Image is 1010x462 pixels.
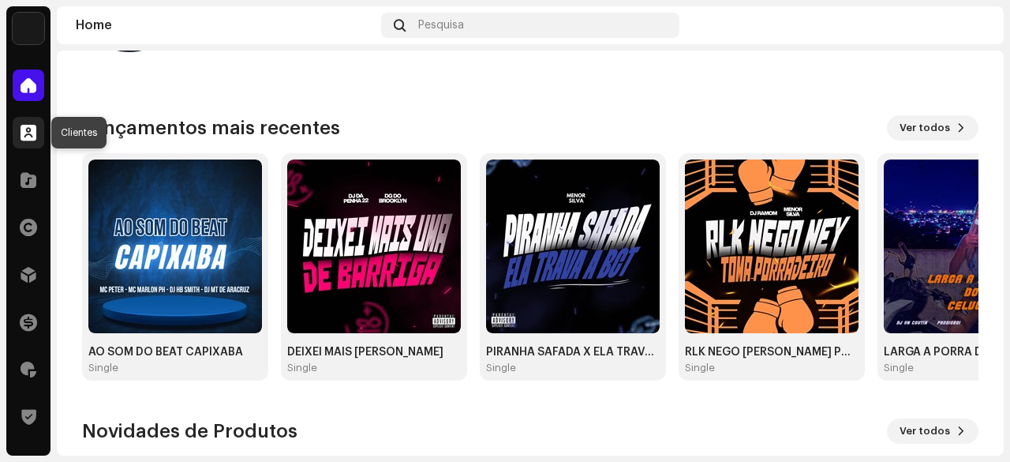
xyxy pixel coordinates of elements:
[287,160,461,333] img: 060c2189-ab2c-453e-9f3a-4c9277f9c53b
[287,362,317,374] div: Single
[887,419,978,444] button: Ver todos
[287,346,461,359] div: DEIXEI MAIS [PERSON_NAME]
[900,415,950,447] span: Ver todos
[418,19,464,32] span: Pesquisa
[486,362,516,374] div: Single
[486,160,660,333] img: 8d3e54d9-29d9-4053-86e3-dcb12bd99283
[88,362,118,374] div: Single
[13,13,44,44] img: 71bf27a5-dd94-4d93-852c-61362381b7db
[900,112,950,144] span: Ver todos
[685,346,858,359] div: RLK NEGO [PERSON_NAME] PORRADEIRO
[82,115,340,141] h3: Lançamentos mais recentes
[486,346,660,359] div: PIRANHA SAFADA X ELA TRAVA A BCT
[685,160,858,333] img: adae57ac-6b37-43ff-8fab-4bd04ce0c260
[76,19,375,32] div: Home
[959,13,985,38] img: 7b092bcd-1f7b-44aa-9736-f4bc5021b2f1
[685,362,715,374] div: Single
[884,362,914,374] div: Single
[82,419,297,444] h3: Novidades de Produtos
[88,346,262,359] div: AO SOM DO BEAT CAPIXABA
[887,115,978,141] button: Ver todos
[88,160,262,333] img: eabfef43-fb54-4a73-b4d5-5e8cf30b0504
